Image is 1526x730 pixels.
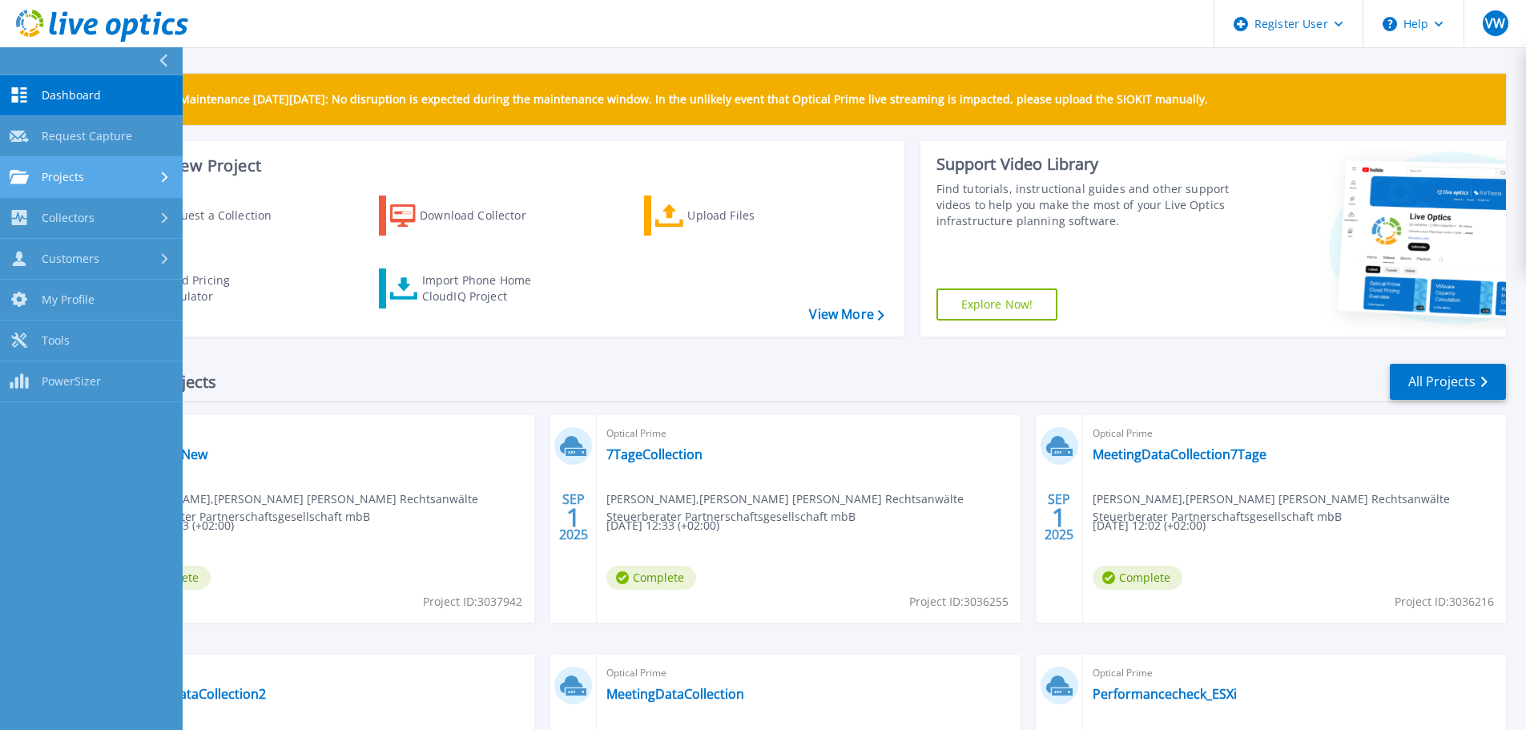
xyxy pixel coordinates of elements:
[606,566,696,590] span: Complete
[644,196,823,236] a: Upload Files
[1093,425,1496,442] span: Optical Prime
[121,490,534,526] span: [PERSON_NAME] , [PERSON_NAME] [PERSON_NAME] Rechtsanwälte Steuerberater Partnerschaftsgesellschaf...
[1390,364,1506,400] a: All Projects
[379,196,558,236] a: Download Collector
[1093,664,1496,682] span: Optical Prime
[121,686,266,702] a: MeetingDataCollection2
[121,425,525,442] span: Optical Prime
[420,200,548,232] div: Download Collector
[606,686,744,702] a: MeetingDataCollection
[1044,488,1074,546] div: SEP 2025
[909,593,1009,611] span: Project ID: 3036255
[42,129,132,143] span: Request Capture
[1052,510,1066,524] span: 1
[42,170,84,184] span: Projects
[936,154,1235,175] div: Support Video Library
[1093,686,1237,702] a: Performancecheck_ESXi
[422,272,547,305] div: Import Phone Home CloudIQ Project
[606,490,1020,526] span: [PERSON_NAME] , [PERSON_NAME] [PERSON_NAME] Rechtsanwälte Steuerberater Partnerschaftsgesellschaf...
[121,664,525,682] span: Optical Prime
[121,446,207,462] a: CollectionNew
[42,333,70,348] span: Tools
[114,196,292,236] a: Request a Collection
[606,446,703,462] a: 7TageCollection
[566,510,581,524] span: 1
[42,252,99,266] span: Customers
[687,200,815,232] div: Upload Files
[606,425,1010,442] span: Optical Prime
[1395,593,1494,611] span: Project ID: 3036216
[42,292,95,307] span: My Profile
[936,288,1058,321] a: Explore Now!
[119,93,1208,106] p: Scheduled Maintenance [DATE][DATE]: No disruption is expected during the maintenance window. In t...
[42,88,101,103] span: Dashboard
[157,272,285,305] div: Cloud Pricing Calculator
[606,664,1010,682] span: Optical Prime
[1093,446,1266,462] a: MeetingDataCollection7Tage
[809,307,884,322] a: View More
[42,374,101,389] span: PowerSizer
[114,268,292,309] a: Cloud Pricing Calculator
[159,200,288,232] div: Request a Collection
[1485,17,1505,30] span: VW
[1093,490,1506,526] span: [PERSON_NAME] , [PERSON_NAME] [PERSON_NAME] Rechtsanwälte Steuerberater Partnerschaftsgesellschaf...
[558,488,589,546] div: SEP 2025
[1093,566,1182,590] span: Complete
[936,181,1235,229] div: Find tutorials, instructional guides and other support videos to help you make the most of your L...
[606,517,719,534] span: [DATE] 12:33 (+02:00)
[42,211,95,225] span: Collectors
[114,157,884,175] h3: Start a New Project
[1093,517,1206,534] span: [DATE] 12:02 (+02:00)
[423,593,522,611] span: Project ID: 3037942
